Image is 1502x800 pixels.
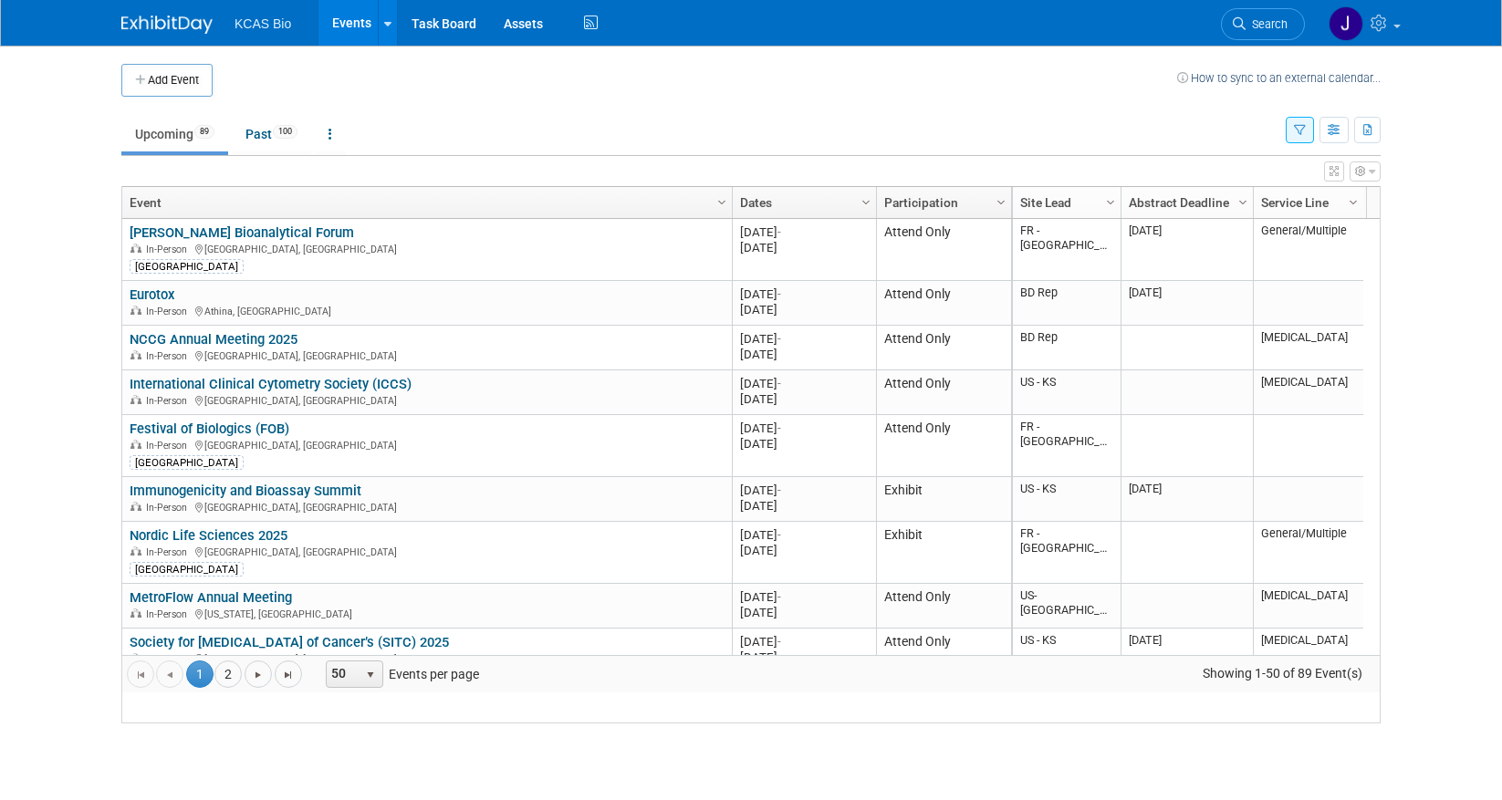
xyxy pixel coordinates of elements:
a: Event [130,187,720,218]
span: Go to the next page [251,668,266,682]
a: NCCG Annual Meeting 2025 [130,331,297,348]
span: - [777,528,781,542]
td: Exhibit [876,522,1011,584]
img: In-Person Event [130,502,141,511]
a: Participation [884,187,999,218]
td: [MEDICAL_DATA] [1253,584,1363,629]
a: [PERSON_NAME] Bioanalytical Forum [130,224,354,241]
a: Past100 [232,117,311,151]
span: Search [1246,17,1288,31]
span: In-Person [146,608,193,620]
div: [GEOGRAPHIC_DATA], [GEOGRAPHIC_DATA] [130,392,724,408]
span: 100 [273,125,297,139]
td: [DATE] [1121,629,1253,673]
div: [GEOGRAPHIC_DATA], [GEOGRAPHIC_DATA] [130,241,724,256]
td: FR - [GEOGRAPHIC_DATA] [1013,219,1121,281]
td: US - KS [1013,370,1121,415]
a: 2 [214,660,242,688]
span: Showing 1-50 of 89 Event(s) [1186,660,1380,686]
img: In-Person Event [130,350,141,359]
td: BD Rep [1013,326,1121,370]
div: [DATE] [740,376,868,391]
a: Column Settings [713,187,733,214]
span: Column Settings [994,195,1008,210]
td: Attend Only [876,415,1011,477]
div: [DATE] [740,589,868,605]
div: [GEOGRAPHIC_DATA] [130,259,244,274]
div: [US_STATE], [GEOGRAPHIC_DATA] [130,606,724,621]
button: Add Event [121,64,213,97]
div: [GEOGRAPHIC_DATA], [GEOGRAPHIC_DATA] [130,437,724,452]
div: [DATE] [740,302,868,317]
span: - [777,421,781,435]
span: 50 [327,661,358,687]
img: In-Person Event [130,395,141,404]
div: [DATE] [740,286,868,302]
img: In-Person Event [130,440,141,449]
span: In-Person [146,350,193,362]
span: Column Settings [714,195,729,210]
a: MetroFlow Annual Meeting [130,589,292,606]
td: US- [GEOGRAPHIC_DATA] [1013,584,1121,629]
td: [DATE] [1121,281,1253,326]
span: 89 [194,125,214,139]
div: [DATE] [740,391,868,407]
img: In-Person Event [130,244,141,253]
a: Dates [740,187,864,218]
td: General/Multiple [1253,219,1363,281]
td: Attend Only [876,370,1011,415]
td: US - KS [1013,477,1121,522]
img: In-Person Event [130,608,141,618]
div: [GEOGRAPHIC_DATA], [GEOGRAPHIC_DATA] [130,499,724,514]
a: Column Settings [1234,187,1254,214]
td: [MEDICAL_DATA] [1253,629,1363,673]
img: ExhibitDay [121,16,213,34]
span: In-Person [146,546,193,558]
td: Exhibit [876,477,1011,522]
a: Society for [MEDICAL_DATA] of Cancer’s (SITC) 2025 [130,634,449,650]
span: In-Person [146,244,193,255]
span: select [363,668,378,682]
div: [DATE] [740,347,868,362]
a: Column Settings [1344,187,1364,214]
a: Go to the next page [245,660,272,688]
span: In-Person [146,440,193,452]
td: [MEDICAL_DATA] [1253,326,1363,370]
div: [DATE] [740,483,868,498]
span: - [777,590,781,604]
span: - [777,225,781,239]
div: [DATE] [740,498,868,514]
a: International Clinical Cytometry Society (ICCS) [130,376,412,392]
img: Jason Hannah [1329,6,1363,41]
a: Search [1221,8,1305,40]
span: In-Person [146,395,193,407]
span: Column Settings [1103,195,1118,210]
span: - [777,483,781,497]
td: Attend Only [876,629,1011,673]
div: [GEOGRAPHIC_DATA] [130,562,244,577]
a: Upcoming89 [121,117,228,151]
a: Immunogenicity and Bioassay Summit [130,483,361,499]
div: [GEOGRAPHIC_DATA] [130,455,244,470]
td: US - KS [1013,629,1121,673]
td: Attend Only [876,326,1011,370]
td: [DATE] [1121,219,1253,281]
td: General/Multiple [1253,522,1363,584]
div: [GEOGRAPHIC_DATA], [GEOGRAPHIC_DATA] [130,348,724,363]
span: Column Settings [1236,195,1250,210]
div: [DATE] [740,421,868,436]
a: Column Settings [857,187,877,214]
td: Attend Only [876,584,1011,629]
span: Go to the previous page [162,668,177,682]
span: - [777,377,781,390]
div: [DATE] [740,649,868,665]
a: Column Settings [992,187,1012,214]
div: [DATE] [740,224,868,240]
div: [DATE] [740,527,868,543]
div: [GEOGRAPHIC_DATA], [GEOGRAPHIC_DATA] [130,650,724,666]
div: [DATE] [740,331,868,347]
span: KCAS Bio [235,16,291,31]
a: Service Line [1261,187,1351,218]
span: In-Person [146,502,193,514]
div: [DATE] [740,436,868,452]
